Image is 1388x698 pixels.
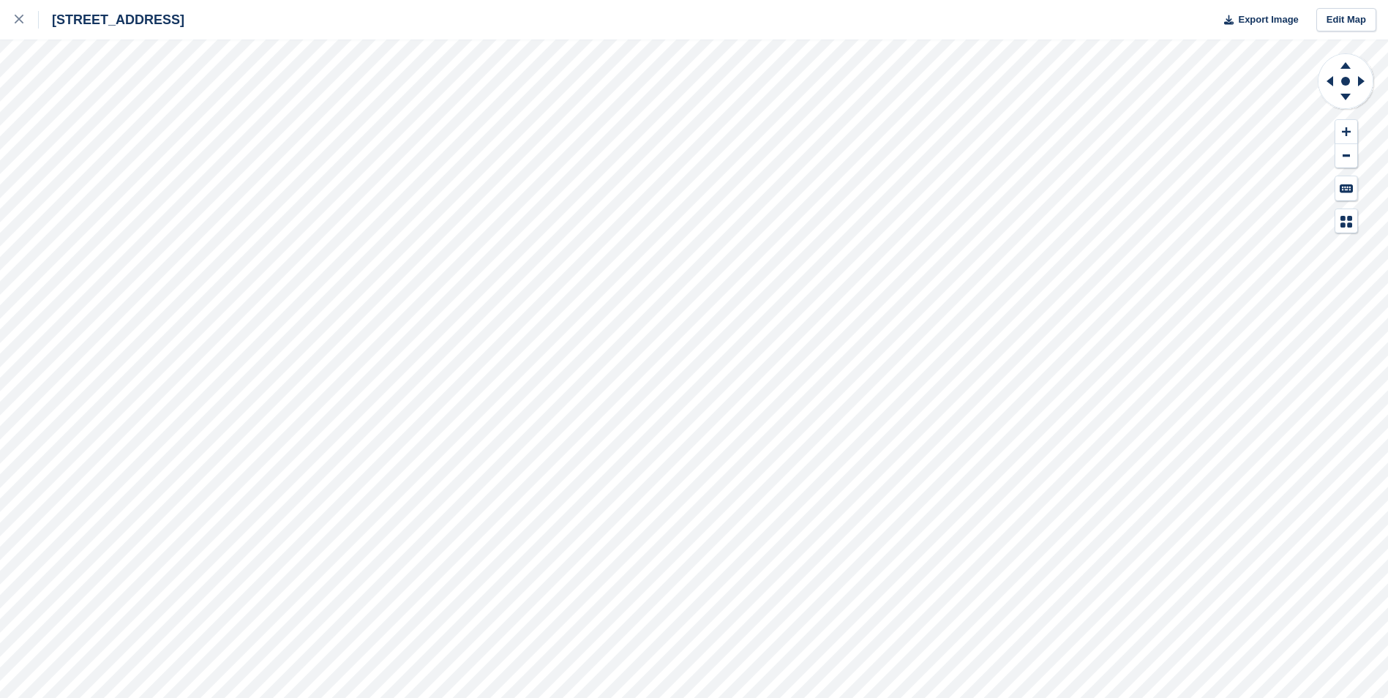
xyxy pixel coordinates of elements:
button: Map Legend [1335,209,1357,233]
a: Edit Map [1316,8,1376,32]
div: [STREET_ADDRESS] [39,11,184,29]
button: Export Image [1215,8,1299,32]
span: Export Image [1238,12,1298,27]
button: Keyboard Shortcuts [1335,176,1357,200]
button: Zoom In [1335,120,1357,144]
button: Zoom Out [1335,144,1357,168]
